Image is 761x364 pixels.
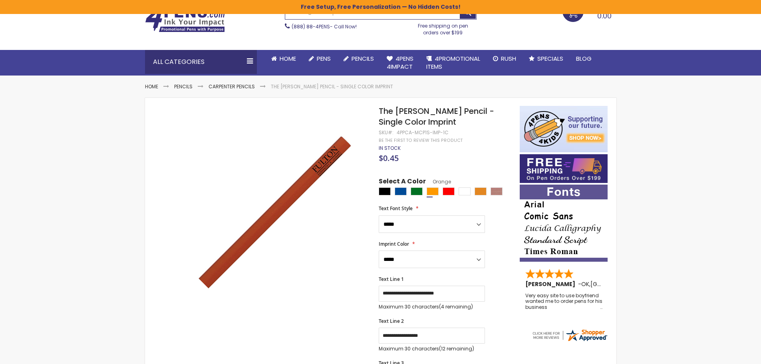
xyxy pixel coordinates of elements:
[379,241,409,247] span: Imprint Color
[570,50,598,68] a: Blog
[379,153,399,163] span: $0.45
[379,137,463,143] a: Be the first to review this product
[174,83,193,90] a: Pencils
[209,83,255,90] a: Carpenter Pencils
[475,187,487,195] div: School Bus Yellow
[491,187,503,195] div: Natural
[459,187,471,195] div: White
[411,187,423,195] div: Green
[523,50,570,68] a: Specials
[487,50,523,68] a: Rush
[265,50,302,68] a: Home
[520,185,608,262] img: font-personalization-examples
[380,50,420,76] a: 4Pens4impact
[145,83,158,90] a: Home
[337,50,380,68] a: Pencils
[501,54,516,63] span: Rush
[379,205,413,212] span: Text Font Style
[581,280,589,288] span: OK
[379,177,426,188] span: Select A Color
[520,106,608,152] img: 4pens 4 kids
[443,187,455,195] div: Red
[426,54,480,71] span: 4PROMOTIONAL ITEMS
[145,50,257,74] div: All Categories
[695,342,761,364] iframe: Google Customer Reviews
[271,84,393,90] li: The [PERSON_NAME] Pencil - Single Color Imprint
[397,129,449,136] div: 4PPCA-MCP1S-IMP-1C
[292,23,357,30] span: - Call Now!
[379,145,401,151] div: Availability
[145,7,225,32] img: 4Pens Custom Pens and Promotional Products
[379,304,485,310] p: Maximum 30 characters
[379,187,391,195] div: Black
[280,54,296,63] span: Home
[531,328,608,342] img: 4pens.com widget logo
[292,23,330,30] a: (888) 88-4PENS
[379,145,401,151] span: In stock
[531,337,608,344] a: 4pens.com certificate URL
[525,293,603,310] div: Very easy site to use boyfriend wanted me to order pens for his business
[186,117,368,300] img: 4p-the-carpenter-pencil-orange.jpg
[302,50,337,68] a: Pens
[427,187,439,195] div: Orange
[379,276,404,282] span: Text Line 1
[379,105,494,127] span: The [PERSON_NAME] Pencil - Single Color Imprint
[520,154,608,183] img: Free shipping on orders over $199
[409,20,477,36] div: Free shipping on pen orders over $199
[352,54,374,63] span: Pencils
[537,54,563,63] span: Specials
[439,345,474,352] span: (12 remaining)
[420,50,487,76] a: 4PROMOTIONALITEMS
[379,129,393,136] strong: SKU
[387,54,413,71] span: 4Pens 4impact
[379,318,404,324] span: Text Line 2
[317,54,331,63] span: Pens
[525,280,578,288] span: [PERSON_NAME]
[426,178,451,185] span: Orange
[590,280,649,288] span: [GEOGRAPHIC_DATA]
[379,346,485,352] p: Maximum 30 characters
[578,280,649,288] span: - ,
[576,54,592,63] span: Blog
[439,303,473,310] span: (4 remaining)
[395,187,407,195] div: Dark Blue
[597,11,612,21] span: 0.00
